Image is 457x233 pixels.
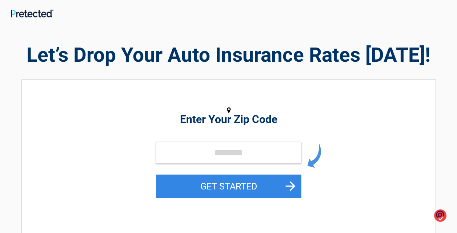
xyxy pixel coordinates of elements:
h2: Enter Your Zip Code [62,115,396,124]
h2: Let’s Drop Your Auto Insurance Rates [DATE]! [21,41,436,69]
img: Main Logo [11,9,53,17]
img: o1IwAAAABJRU5ErkJggg== [434,209,446,222]
img: arrow [307,143,321,168]
button: GET STARTED [156,175,301,198]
